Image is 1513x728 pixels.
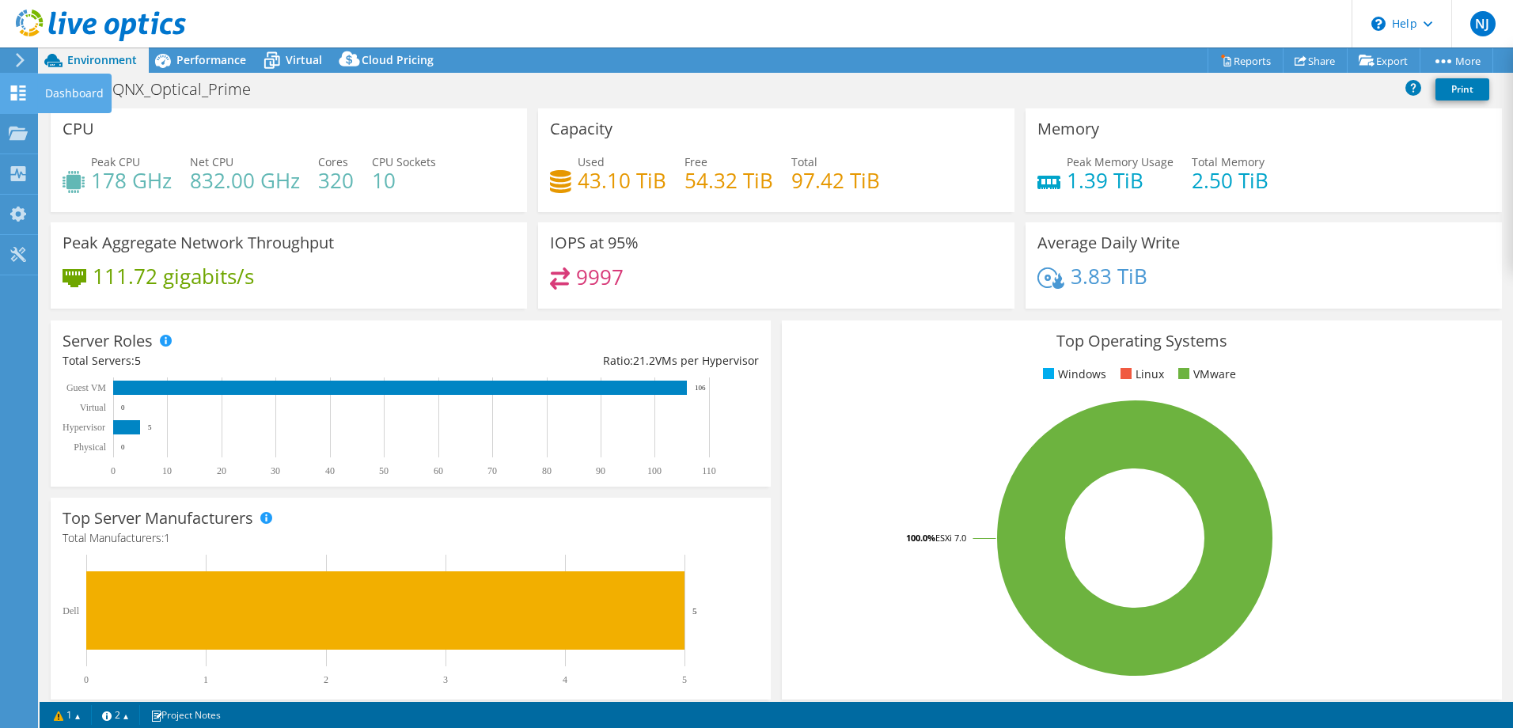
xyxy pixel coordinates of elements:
[633,353,655,368] span: 21.2
[74,442,106,453] text: Physical
[563,674,567,685] text: 4
[1192,154,1265,169] span: Total Memory
[1283,48,1348,73] a: Share
[63,529,759,547] h4: Total Manufacturers:
[91,172,172,189] h4: 178 GHz
[702,465,716,476] text: 110
[1420,48,1493,73] a: More
[794,332,1490,350] h3: Top Operating Systems
[550,120,612,138] h3: Capacity
[1208,48,1284,73] a: Reports
[318,172,354,189] h4: 320
[324,674,328,685] text: 2
[487,465,497,476] text: 70
[1037,120,1099,138] h3: Memory
[203,674,208,685] text: 1
[596,465,605,476] text: 90
[139,705,232,725] a: Project Notes
[695,384,706,392] text: 106
[1192,172,1268,189] h4: 2.50 TiB
[93,267,254,285] h4: 111.72 gigabits/s
[63,605,79,616] text: Dell
[684,172,773,189] h4: 54.32 TiB
[121,443,125,451] text: 0
[63,234,334,252] h3: Peak Aggregate Network Throughput
[1435,78,1489,100] a: Print
[63,352,411,370] div: Total Servers:
[162,465,172,476] text: 10
[1067,154,1174,169] span: Peak Memory Usage
[148,423,152,431] text: 5
[63,120,94,138] h3: CPU
[66,382,106,393] text: Guest VM
[542,465,552,476] text: 80
[121,404,125,411] text: 0
[1067,172,1174,189] h4: 1.39 TiB
[37,74,112,113] div: Dashboard
[51,81,275,98] h1: ENAP_EQNX_Optical_Prime
[372,172,436,189] h4: 10
[1470,11,1496,36] span: NJ
[935,532,966,544] tspan: ESXi 7.0
[434,465,443,476] text: 60
[1117,366,1164,383] li: Linux
[164,530,170,545] span: 1
[1071,267,1147,285] h4: 3.83 TiB
[63,510,253,527] h3: Top Server Manufacturers
[80,402,107,413] text: Virtual
[578,154,605,169] span: Used
[576,268,624,286] h4: 9997
[647,465,662,476] text: 100
[43,705,92,725] a: 1
[684,154,707,169] span: Free
[325,465,335,476] text: 40
[111,465,116,476] text: 0
[67,52,137,67] span: Environment
[550,234,639,252] h3: IOPS at 95%
[362,52,434,67] span: Cloud Pricing
[91,154,140,169] span: Peak CPU
[1174,366,1236,383] li: VMware
[411,352,759,370] div: Ratio: VMs per Hypervisor
[135,353,141,368] span: 5
[379,465,389,476] text: 50
[1371,17,1386,31] svg: \n
[1037,234,1180,252] h3: Average Daily Write
[1039,366,1106,383] li: Windows
[190,172,300,189] h4: 832.00 GHz
[217,465,226,476] text: 20
[176,52,246,67] span: Performance
[443,674,448,685] text: 3
[692,606,697,616] text: 5
[286,52,322,67] span: Virtual
[372,154,436,169] span: CPU Sockets
[84,674,89,685] text: 0
[318,154,348,169] span: Cores
[91,705,140,725] a: 2
[190,154,233,169] span: Net CPU
[791,172,880,189] h4: 97.42 TiB
[906,532,935,544] tspan: 100.0%
[791,154,817,169] span: Total
[63,422,105,433] text: Hypervisor
[578,172,666,189] h4: 43.10 TiB
[271,465,280,476] text: 30
[682,674,687,685] text: 5
[1347,48,1420,73] a: Export
[63,332,153,350] h3: Server Roles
